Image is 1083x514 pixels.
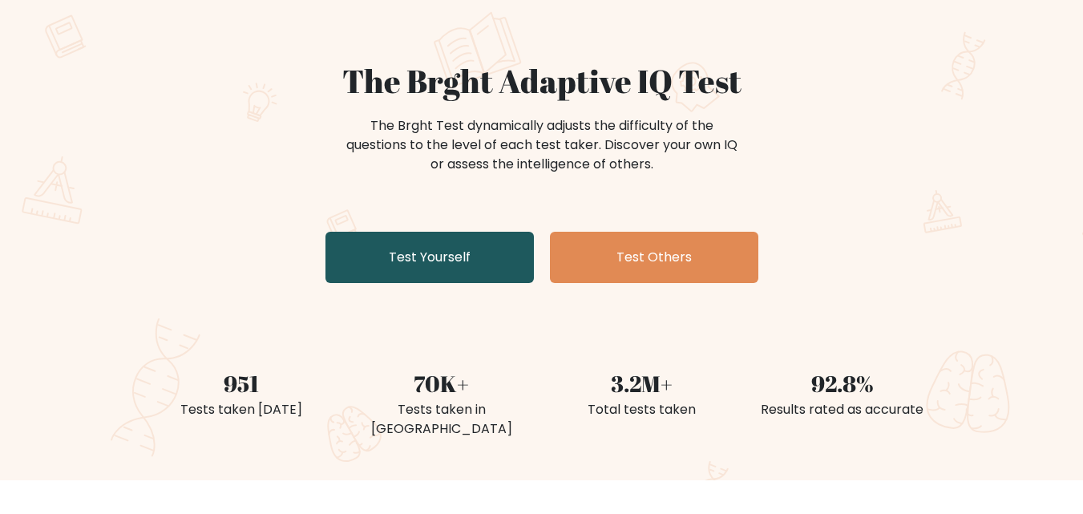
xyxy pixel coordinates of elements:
[151,400,332,419] div: Tests taken [DATE]
[351,400,532,439] div: Tests taken in [GEOGRAPHIC_DATA]
[151,62,933,100] h1: The Brght Adaptive IQ Test
[325,232,534,283] a: Test Yourself
[550,232,758,283] a: Test Others
[351,366,532,400] div: 70K+
[552,400,733,419] div: Total tests taken
[151,366,332,400] div: 951
[552,366,733,400] div: 3.2M+
[752,366,933,400] div: 92.8%
[752,400,933,419] div: Results rated as accurate
[341,116,742,174] div: The Brght Test dynamically adjusts the difficulty of the questions to the level of each test take...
